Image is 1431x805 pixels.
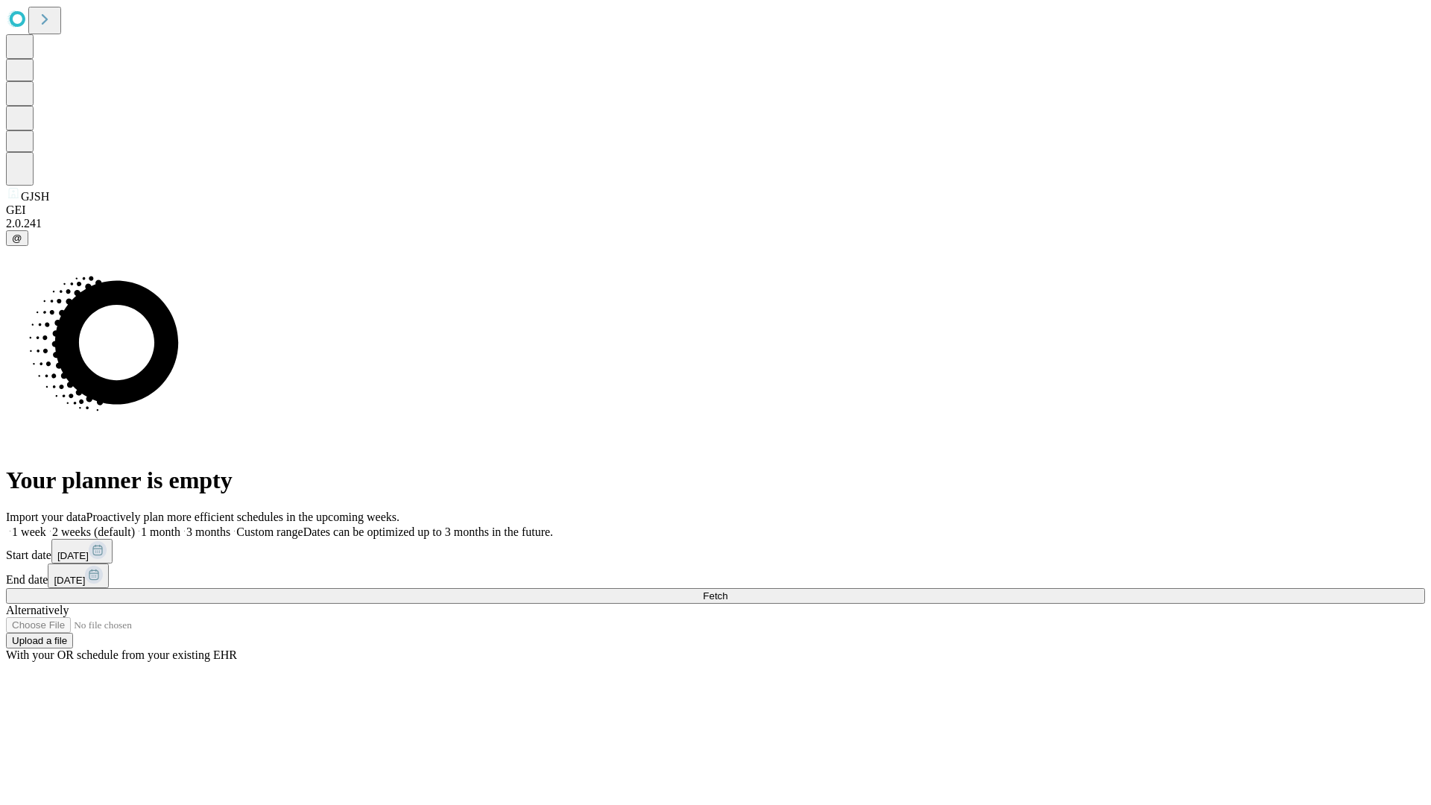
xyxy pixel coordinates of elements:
span: 1 month [141,525,180,538]
div: GEI [6,203,1425,217]
span: Fetch [703,590,727,602]
button: Fetch [6,588,1425,604]
button: [DATE] [48,563,109,588]
span: With your OR schedule from your existing EHR [6,648,237,661]
span: [DATE] [57,550,89,561]
div: Start date [6,539,1425,563]
button: Upload a file [6,633,73,648]
span: GJSH [21,190,49,203]
div: End date [6,563,1425,588]
span: Alternatively [6,604,69,616]
div: 2.0.241 [6,217,1425,230]
span: Dates can be optimized up to 3 months in the future. [303,525,553,538]
span: [DATE] [54,575,85,586]
h1: Your planner is empty [6,467,1425,494]
button: @ [6,230,28,246]
span: 3 months [186,525,230,538]
span: Custom range [236,525,303,538]
span: @ [12,233,22,244]
span: Import your data [6,511,86,523]
span: 1 week [12,525,46,538]
button: [DATE] [51,539,113,563]
span: 2 weeks (default) [52,525,135,538]
span: Proactively plan more efficient schedules in the upcoming weeks. [86,511,399,523]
